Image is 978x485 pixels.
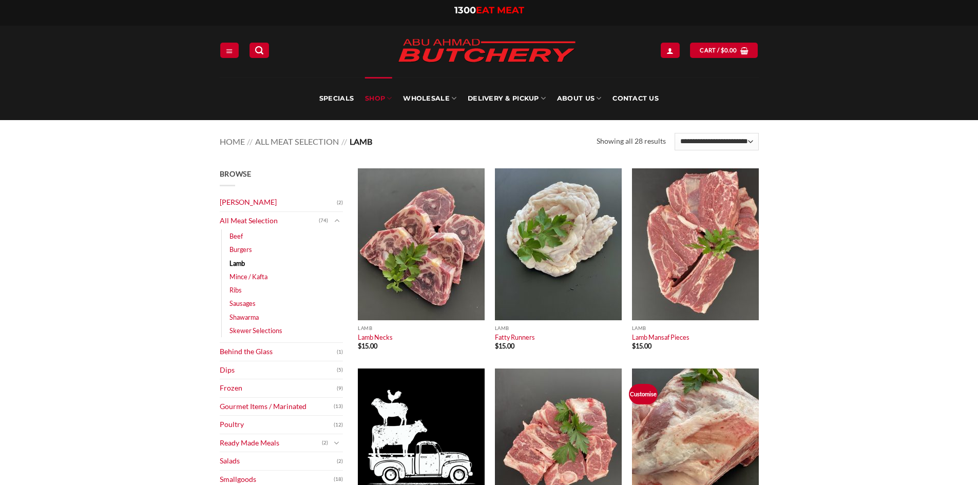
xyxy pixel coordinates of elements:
a: All Meat Selection [255,137,339,146]
p: Showing all 28 results [597,135,666,147]
img: Fatty Runners [495,168,622,320]
a: Frozen [220,379,337,397]
span: (5) [337,362,343,378]
span: (13) [334,399,343,414]
span: (74) [319,213,328,228]
button: Toggle [331,215,343,226]
span: (9) [337,381,343,396]
bdi: 15.00 [495,342,514,350]
span: $ [358,342,361,350]
a: Burgers [229,243,252,256]
span: (12) [334,417,343,433]
a: Specials [319,77,354,120]
a: Shawarma [229,311,259,324]
img: Abu Ahmad Butchery [389,32,584,71]
select: Shop order [675,133,758,150]
a: Behind the Glass [220,343,337,361]
a: SHOP [365,77,392,120]
a: Skewer Selections [229,324,282,337]
a: Contact Us [612,77,659,120]
p: Lamb [632,325,759,331]
a: 1300EAT MEAT [454,5,524,16]
span: Browse [220,169,252,178]
span: $ [495,342,498,350]
span: $ [721,46,724,55]
a: Ready Made Meals [220,434,322,452]
a: Poultry [220,416,334,434]
a: Lamb Necks [358,333,393,341]
p: Lamb [495,325,622,331]
a: Search [250,43,269,57]
span: (1) [337,344,343,360]
button: Toggle [331,437,343,449]
a: [PERSON_NAME] [220,193,337,211]
span: // [341,137,347,146]
bdi: 15.00 [358,342,377,350]
span: Cart / [700,46,737,55]
a: Fatty Runners [495,333,535,341]
a: Delivery & Pickup [468,77,546,120]
span: (2) [337,454,343,469]
a: Lamb [229,257,245,270]
img: Lamb Necks [358,168,485,320]
span: 1300 [454,5,476,16]
a: Login [661,43,679,57]
a: Menu [220,43,239,57]
span: $ [632,342,636,350]
a: Sausages [229,297,256,310]
span: // [247,137,253,146]
a: Dips [220,361,337,379]
bdi: 15.00 [632,342,651,350]
a: Lamb Mansaf Pieces [632,333,689,341]
a: About Us [557,77,601,120]
span: (2) [337,195,343,210]
span: Lamb [350,137,372,146]
a: Salads [220,452,337,470]
bdi: 0.00 [721,47,737,53]
a: Wholesale [403,77,456,120]
span: (2) [322,435,328,451]
a: Ribs [229,283,242,297]
a: View cart [690,43,758,57]
p: Lamb [358,325,485,331]
a: Mince / Kafta [229,270,267,283]
a: Home [220,137,245,146]
span: EAT MEAT [476,5,524,16]
a: All Meat Selection [220,212,319,230]
a: Gourmet Items / Marinated [220,398,334,416]
a: Beef [229,229,243,243]
img: Lamb-Mansaf-Pieces [632,168,759,320]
